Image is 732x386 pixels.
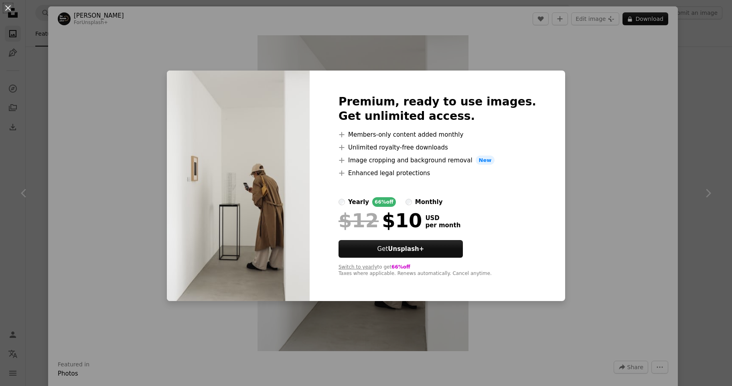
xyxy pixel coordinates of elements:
[388,245,424,253] strong: Unsplash+
[391,264,410,270] span: 66% off
[339,168,536,178] li: Enhanced legal protections
[406,199,412,205] input: monthly
[339,210,422,231] div: $10
[339,130,536,139] li: Members-only content added monthly
[425,222,460,229] span: per month
[339,240,463,258] button: GetUnsplash+
[425,214,460,222] span: USD
[339,199,345,205] input: yearly66%off
[339,95,536,123] h2: Premium, ready to use images. Get unlimited access.
[372,197,396,207] div: 66% off
[348,197,369,207] div: yearly
[415,197,443,207] div: monthly
[476,156,495,165] span: New
[339,210,379,231] span: $12
[339,143,536,152] li: Unlimited royalty-free downloads
[339,264,377,271] button: Switch to yearly
[167,71,310,301] img: premium_photo-1756286484838-a3ac225a4f56
[339,156,536,165] li: Image cropping and background removal
[339,264,536,277] div: to get Taxes where applicable. Renews automatically. Cancel anytime.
